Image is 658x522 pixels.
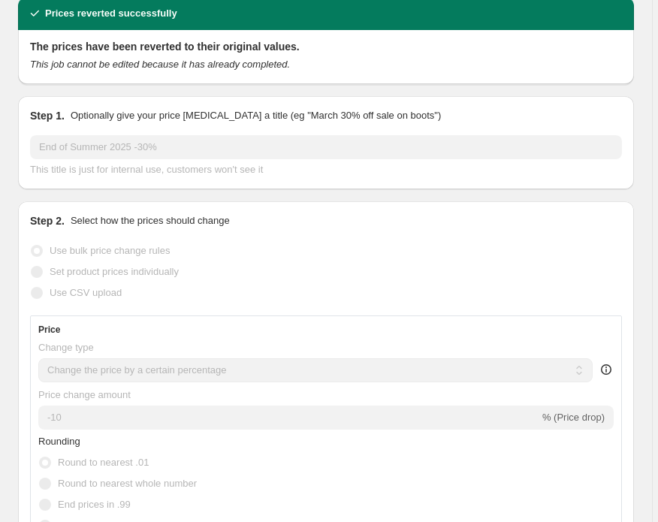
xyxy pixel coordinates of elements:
h2: Step 1. [30,108,65,123]
span: Use bulk price change rules [50,245,170,256]
span: % (Price drop) [542,412,605,423]
span: Price change amount [38,389,131,400]
span: Set product prices individually [50,266,179,277]
span: Round to nearest .01 [58,457,149,468]
h3: Price [38,324,60,336]
h2: Prices reverted successfully [45,6,177,21]
span: Change type [38,342,94,353]
span: Round to nearest whole number [58,478,197,489]
h2: Step 2. [30,213,65,228]
h2: The prices have been reverted to their original values. [30,39,622,54]
div: help [599,362,614,377]
input: -15 [38,406,539,430]
i: This job cannot be edited because it has already completed. [30,59,290,70]
span: Use CSV upload [50,287,122,298]
p: Select how the prices should change [71,213,230,228]
span: This title is just for internal use, customers won't see it [30,164,263,175]
input: 30% off holiday sale [30,135,622,159]
span: Rounding [38,436,80,447]
p: Optionally give your price [MEDICAL_DATA] a title (eg "March 30% off sale on boots") [71,108,441,123]
span: End prices in .99 [58,499,131,510]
